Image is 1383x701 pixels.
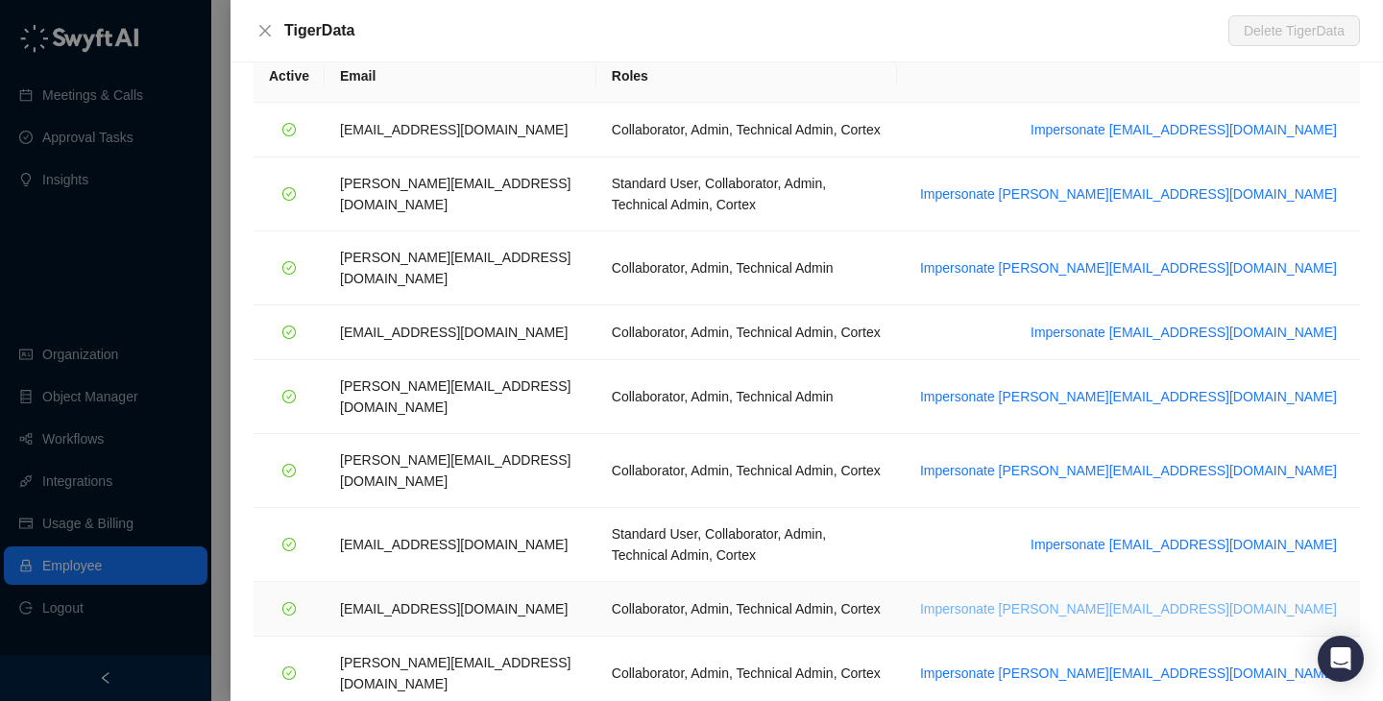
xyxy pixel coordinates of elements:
div: Open Intercom Messenger [1318,636,1364,682]
span: Impersonate [PERSON_NAME][EMAIL_ADDRESS][DOMAIN_NAME] [920,183,1337,205]
th: Roles [596,50,897,103]
button: Close [254,19,277,42]
span: Impersonate [PERSON_NAME][EMAIL_ADDRESS][DOMAIN_NAME] [920,460,1337,481]
span: [PERSON_NAME][EMAIL_ADDRESS][DOMAIN_NAME] [340,378,570,415]
td: Collaborator, Admin, Technical Admin, Cortex [596,103,897,157]
span: [PERSON_NAME][EMAIL_ADDRESS][DOMAIN_NAME] [340,250,570,286]
button: Impersonate [EMAIL_ADDRESS][DOMAIN_NAME] [1023,533,1345,556]
td: Collaborator, Admin, Technical Admin [596,360,897,434]
td: Collaborator, Admin, Technical Admin [596,231,897,305]
span: check-circle [282,123,296,136]
button: Delete TigerData [1228,15,1360,46]
td: Standard User, Collaborator, Admin, Technical Admin, Cortex [596,508,897,582]
button: Impersonate [PERSON_NAME][EMAIL_ADDRESS][DOMAIN_NAME] [912,662,1345,685]
span: [PERSON_NAME][EMAIL_ADDRESS][DOMAIN_NAME] [340,176,570,212]
span: Impersonate [PERSON_NAME][EMAIL_ADDRESS][DOMAIN_NAME] [920,663,1337,684]
span: check-circle [282,464,296,477]
div: TigerData [284,19,1228,42]
span: check-circle [282,261,296,275]
span: check-circle [282,602,296,616]
span: [EMAIL_ADDRESS][DOMAIN_NAME] [340,325,568,340]
button: Impersonate [EMAIL_ADDRESS][DOMAIN_NAME] [1023,118,1345,141]
button: Impersonate [PERSON_NAME][EMAIL_ADDRESS][DOMAIN_NAME] [912,182,1345,205]
td: Standard User, Collaborator, Admin, Technical Admin, Cortex [596,157,897,231]
th: Email [325,50,596,103]
span: Impersonate [EMAIL_ADDRESS][DOMAIN_NAME] [1031,322,1337,343]
span: [EMAIL_ADDRESS][DOMAIN_NAME] [340,601,568,616]
span: check-circle [282,538,296,551]
span: check-circle [282,390,296,403]
button: Impersonate [PERSON_NAME][EMAIL_ADDRESS][DOMAIN_NAME] [912,256,1345,279]
span: check-circle [282,326,296,339]
button: Impersonate [PERSON_NAME][EMAIL_ADDRESS][DOMAIN_NAME] [912,597,1345,620]
span: Impersonate [PERSON_NAME][EMAIL_ADDRESS][DOMAIN_NAME] [920,598,1337,619]
span: [PERSON_NAME][EMAIL_ADDRESS][DOMAIN_NAME] [340,655,570,691]
span: [EMAIL_ADDRESS][DOMAIN_NAME] [340,537,568,552]
span: close [257,23,273,38]
span: Impersonate [PERSON_NAME][EMAIL_ADDRESS][DOMAIN_NAME] [920,257,1337,278]
span: [PERSON_NAME][EMAIL_ADDRESS][DOMAIN_NAME] [340,452,570,489]
span: [EMAIL_ADDRESS][DOMAIN_NAME] [340,122,568,137]
td: Collaborator, Admin, Technical Admin, Cortex [596,305,897,360]
button: Impersonate [PERSON_NAME][EMAIL_ADDRESS][DOMAIN_NAME] [912,385,1345,408]
button: Impersonate [EMAIL_ADDRESS][DOMAIN_NAME] [1023,321,1345,344]
button: Impersonate [PERSON_NAME][EMAIL_ADDRESS][DOMAIN_NAME] [912,459,1345,482]
span: Impersonate [PERSON_NAME][EMAIL_ADDRESS][DOMAIN_NAME] [920,386,1337,407]
span: Impersonate [EMAIL_ADDRESS][DOMAIN_NAME] [1031,119,1337,140]
span: check-circle [282,666,296,680]
td: Collaborator, Admin, Technical Admin, Cortex [596,582,897,637]
span: Impersonate [EMAIL_ADDRESS][DOMAIN_NAME] [1031,534,1337,555]
span: check-circle [282,187,296,201]
th: Active [254,50,325,103]
td: Collaborator, Admin, Technical Admin, Cortex [596,434,897,508]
